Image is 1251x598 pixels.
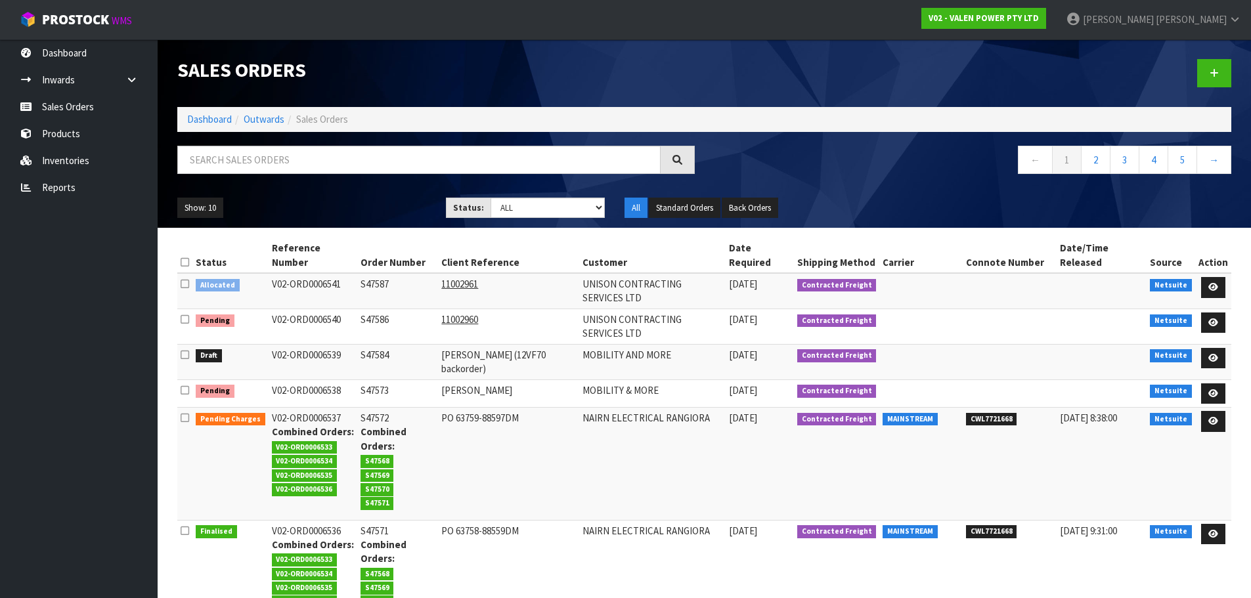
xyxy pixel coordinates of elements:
[649,198,720,219] button: Standard Orders
[244,113,284,125] a: Outwards
[722,198,778,219] button: Back Orders
[1196,146,1231,174] a: →
[729,412,757,424] span: [DATE]
[269,344,357,379] td: V02-ORD0006539
[112,14,132,27] small: WMS
[438,408,579,520] td: PO 63759-88597DM
[797,385,877,398] span: Contracted Freight
[177,146,661,174] input: Search sales orders
[441,278,478,290] tcxspan: Call 11002961 via 3CX
[272,455,338,468] span: V02-ORD0006534
[1150,525,1192,538] span: Netsuite
[272,469,338,482] span: V02-ORD0006535
[1168,146,1197,174] a: 5
[1150,314,1192,328] span: Netsuite
[361,425,406,452] strong: Combined Orders:
[1081,146,1110,174] a: 2
[357,408,439,520] td: S47572
[269,273,357,309] td: V02-ORD0006541
[963,238,1057,273] th: Connote Number
[357,344,439,379] td: S47584
[269,238,357,273] th: Reference Number
[453,202,484,213] strong: Status:
[966,413,1017,426] span: CWL7721668
[361,469,394,482] span: S47569
[177,59,695,81] h1: Sales Orders
[625,198,647,219] button: All
[269,379,357,408] td: V02-ORD0006538
[441,313,478,326] tcxspan: Call 11002960 via 3CX
[726,238,793,273] th: Date Required
[361,568,394,581] span: S47568
[361,582,394,595] span: S47569
[1195,238,1231,273] th: Action
[196,314,234,328] span: Pending
[883,525,938,538] span: MAINSTREAM
[272,441,338,454] span: V02-ORD0006533
[361,455,394,468] span: S47568
[797,413,877,426] span: Contracted Freight
[196,413,265,426] span: Pending Charges
[1060,412,1117,424] span: [DATE] 8:38:00
[272,553,338,566] span: V02-ORD0006533
[177,198,223,219] button: Show: 10
[361,483,394,496] span: S47570
[1150,385,1192,398] span: Netsuite
[1150,413,1192,426] span: Netsuite
[579,238,726,273] th: Customer
[361,538,406,565] strong: Combined Orders:
[1147,238,1195,273] th: Source
[196,525,237,538] span: Finalised
[438,379,579,408] td: [PERSON_NAME]
[1018,146,1053,174] a: ←
[1052,146,1082,174] a: 1
[361,497,394,510] span: S47571
[196,279,240,292] span: Allocated
[438,344,579,379] td: [PERSON_NAME] (12VF70 backorder)
[357,379,439,408] td: S47573
[272,582,338,595] span: V02-ORD0006535
[797,349,877,362] span: Contracted Freight
[797,279,877,292] span: Contracted Freight
[729,313,757,326] span: [DATE]
[879,238,963,273] th: Carrier
[966,525,1017,538] span: CWL7721668
[1139,146,1168,174] a: 4
[1156,13,1227,26] span: [PERSON_NAME]
[729,384,757,396] span: [DATE]
[729,524,757,537] span: [DATE]
[929,12,1039,24] strong: V02 - VALEN POWER PTY LTD
[357,238,439,273] th: Order Number
[579,273,726,309] td: UNISON CONTRACTING SERVICES LTD
[196,349,222,362] span: Draft
[20,11,36,28] img: cube-alt.png
[1083,13,1154,26] span: [PERSON_NAME]
[1110,146,1139,174] a: 3
[729,278,757,290] span: [DATE]
[296,113,348,125] span: Sales Orders
[1060,524,1117,537] span: [DATE] 9:31:00
[42,11,109,28] span: ProStock
[272,425,354,438] strong: Combined Orders:
[272,483,338,496] span: V02-ORD0006536
[357,309,439,344] td: S47586
[438,238,579,273] th: Client Reference
[579,408,726,520] td: NAIRN ELECTRICAL RANGIORA
[187,113,232,125] a: Dashboard
[272,568,338,581] span: V02-ORD0006534
[357,273,439,309] td: S47587
[1057,238,1147,273] th: Date/Time Released
[794,238,880,273] th: Shipping Method
[797,314,877,328] span: Contracted Freight
[269,408,357,520] td: V02-ORD0006537
[579,344,726,379] td: MOBILITY AND MORE
[579,309,726,344] td: UNISON CONTRACTING SERVICES LTD
[272,538,354,551] strong: Combined Orders:
[1150,349,1192,362] span: Netsuite
[1150,279,1192,292] span: Netsuite
[192,238,269,273] th: Status
[196,385,234,398] span: Pending
[579,379,726,408] td: MOBILITY & MORE
[797,525,877,538] span: Contracted Freight
[269,309,357,344] td: V02-ORD0006540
